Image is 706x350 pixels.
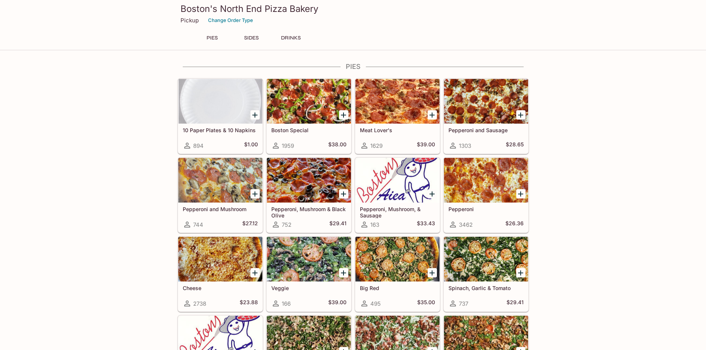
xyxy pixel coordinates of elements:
[444,157,528,233] a: Pepperoni3462$26.36
[444,236,528,312] a: Spinach, Garlic & Tomato737$29.41
[360,285,435,291] h5: Big Red
[183,285,258,291] h5: Cheese
[266,157,351,233] a: Pepperoni, Mushroom & Black Olive752$29.41
[271,206,346,218] h5: Pepperoni, Mushroom & Black Olive
[328,141,346,150] h5: $38.00
[181,3,526,15] h3: Boston's North End Pizza Bakery
[274,33,308,43] button: DRINKS
[516,189,525,198] button: Add Pepperoni
[178,157,263,233] a: Pepperoni and Mushroom744$27.12
[250,189,260,198] button: Add Pepperoni and Mushroom
[235,33,268,43] button: SIDES
[370,300,381,307] span: 495
[195,33,229,43] button: PIES
[250,268,260,277] button: Add Cheese
[282,300,291,307] span: 166
[181,17,199,24] p: Pickup
[178,237,262,281] div: Cheese
[355,79,440,154] a: Meat Lover's1629$39.00
[178,79,263,154] a: 10 Paper Plates & 10 Napkins894$1.00
[178,236,263,312] a: Cheese2738$23.88
[417,220,435,229] h5: $33.43
[417,299,435,308] h5: $35.00
[444,158,528,203] div: Pepperoni
[193,300,206,307] span: 2738
[459,221,473,228] span: 3462
[339,189,348,198] button: Add Pepperoni, Mushroom & Black Olive
[193,221,203,228] span: 744
[178,158,262,203] div: Pepperoni and Mushroom
[267,237,351,281] div: Veggie
[428,189,437,198] button: Add Pepperoni, Mushroom, & Sausage
[193,142,204,149] span: 894
[459,142,471,149] span: 1303
[282,221,291,228] span: 752
[516,110,525,120] button: Add Pepperoni and Sausage
[417,141,435,150] h5: $39.00
[183,127,258,133] h5: 10 Paper Plates & 10 Napkins
[444,237,528,281] div: Spinach, Garlic & Tomato
[328,299,346,308] h5: $39.00
[355,79,440,124] div: Meat Lover's
[448,285,524,291] h5: Spinach, Garlic & Tomato
[244,141,258,150] h5: $1.00
[240,299,258,308] h5: $23.88
[459,300,468,307] span: 737
[448,127,524,133] h5: Pepperoni and Sausage
[355,237,440,281] div: Big Red
[183,206,258,212] h5: Pepperoni and Mushroom
[339,268,348,277] button: Add Veggie
[329,220,346,229] h5: $29.41
[428,110,437,120] button: Add Meat Lover's
[444,79,528,154] a: Pepperoni and Sausage1303$28.65
[370,221,379,228] span: 163
[355,158,440,203] div: Pepperoni, Mushroom, & Sausage
[242,220,258,229] h5: $27.12
[507,299,524,308] h5: $29.41
[360,127,435,133] h5: Meat Lover's
[266,79,351,154] a: Boston Special1959$38.00
[250,110,260,120] button: Add 10 Paper Plates & 10 Napkins
[339,110,348,120] button: Add Boston Special
[282,142,294,149] span: 1959
[506,141,524,150] h5: $28.65
[355,236,440,312] a: Big Red495$35.00
[266,236,351,312] a: Veggie166$39.00
[370,142,383,149] span: 1629
[516,268,525,277] button: Add Spinach, Garlic & Tomato
[355,157,440,233] a: Pepperoni, Mushroom, & Sausage163$33.43
[428,268,437,277] button: Add Big Red
[360,206,435,218] h5: Pepperoni, Mushroom, & Sausage
[178,79,262,124] div: 10 Paper Plates & 10 Napkins
[448,206,524,212] h5: Pepperoni
[267,79,351,124] div: Boston Special
[271,285,346,291] h5: Veggie
[267,158,351,203] div: Pepperoni, Mushroom & Black Olive
[444,79,528,124] div: Pepperoni and Sausage
[205,15,256,26] button: Change Order Type
[271,127,346,133] h5: Boston Special
[505,220,524,229] h5: $26.36
[178,63,529,71] h4: PIES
